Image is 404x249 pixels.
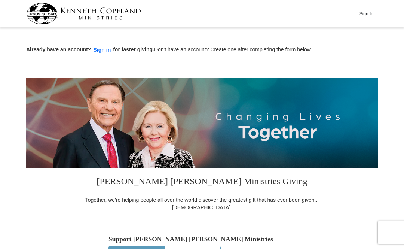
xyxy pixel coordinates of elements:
h3: [PERSON_NAME] [PERSON_NAME] Ministries Giving [80,168,324,196]
p: Don't have an account? Create one after completing the form below. [26,46,378,54]
button: Sign In [355,8,377,19]
button: Sign in [91,46,113,54]
div: Together, we're helping people all over the world discover the greatest gift that has ever been g... [80,196,324,211]
img: kcm-header-logo.svg [27,3,141,24]
strong: Already have an account? for faster giving. [26,46,154,52]
h5: Support [PERSON_NAME] [PERSON_NAME] Ministries [108,235,296,243]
